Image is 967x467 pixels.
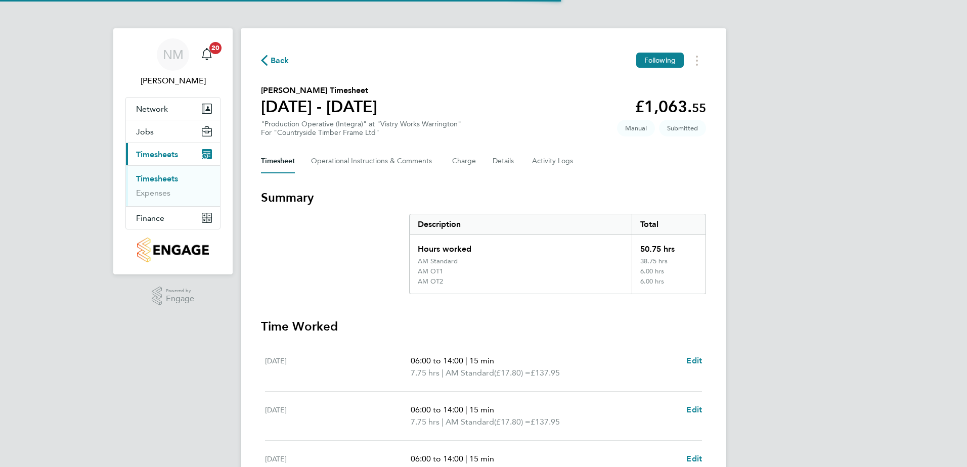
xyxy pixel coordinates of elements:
[686,355,702,367] a: Edit
[126,98,220,120] button: Network
[465,405,467,414] span: |
[686,356,702,365] span: Edit
[125,238,221,262] a: Go to home page
[692,101,706,115] span: 55
[410,214,632,235] div: Description
[446,367,494,379] span: AM Standard
[136,188,170,198] a: Expenses
[531,368,560,378] span: £137.95
[635,97,706,116] app-decimal: £1,063.
[465,454,467,463] span: |
[617,120,655,136] span: This timesheet was manually created.
[166,287,194,295] span: Powered by
[261,149,295,173] button: Timesheet
[531,417,560,427] span: £137.95
[632,257,706,267] div: 38.75 hrs
[271,55,289,67] span: Back
[493,149,516,173] button: Details
[442,417,444,427] span: |
[126,207,220,229] button: Finance
[659,120,706,136] span: This timesheet is Submitted.
[166,295,194,303] span: Engage
[418,277,443,286] div: AM OT2
[411,454,463,463] span: 06:00 to 14:00
[261,54,289,67] button: Back
[136,127,154,136] span: Jobs
[686,453,702,465] a: Edit
[126,165,220,206] div: Timesheets
[137,238,208,262] img: countryside-properties-logo-retina.png
[136,150,178,159] span: Timesheets
[265,404,411,428] div: [DATE]
[446,416,494,428] span: AM Standard
[469,454,494,463] span: 15 min
[688,53,706,68] button: Timesheets Menu
[465,356,467,365] span: |
[265,355,411,379] div: [DATE]
[409,214,706,294] div: Summary
[197,38,217,71] a: 20
[261,318,706,335] h3: Time Worked
[686,405,702,414] span: Edit
[632,235,706,257] div: 50.75 hrs
[532,149,575,173] button: Activity Logs
[632,267,706,277] div: 6.00 hrs
[136,174,178,183] a: Timesheets
[152,287,195,306] a: Powered byEngage
[113,28,233,274] nav: Main navigation
[163,48,184,61] span: NM
[261,128,461,137] div: For "Countryside Timber Frame Ltd"
[494,368,531,378] span: (£17.80) =
[636,53,684,68] button: Following
[411,368,439,378] span: 7.75 hrs
[686,404,702,416] a: Edit
[418,267,443,275] div: AM OT1
[261,97,377,117] h1: [DATE] - [DATE]
[126,120,220,143] button: Jobs
[452,149,476,173] button: Charge
[261,120,461,137] div: "Production Operative (Integra)" at "Vistry Works Warrington"
[410,235,632,257] div: Hours worked
[632,214,706,235] div: Total
[469,405,494,414] span: 15 min
[209,42,222,54] span: 20
[311,149,436,173] button: Operational Instructions & Comments
[686,454,702,463] span: Edit
[442,368,444,378] span: |
[418,257,458,265] div: AM Standard
[125,38,221,87] a: NM[PERSON_NAME]
[632,277,706,294] div: 6.00 hrs
[411,356,463,365] span: 06:00 to 14:00
[411,417,439,427] span: 7.75 hrs
[644,56,676,65] span: Following
[411,405,463,414] span: 06:00 to 14:00
[136,104,168,114] span: Network
[261,190,706,206] h3: Summary
[125,75,221,87] span: Naomi Mutter
[136,213,164,223] span: Finance
[261,84,377,97] h2: [PERSON_NAME] Timesheet
[494,417,531,427] span: (£17.80) =
[469,356,494,365] span: 15 min
[126,143,220,165] button: Timesheets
